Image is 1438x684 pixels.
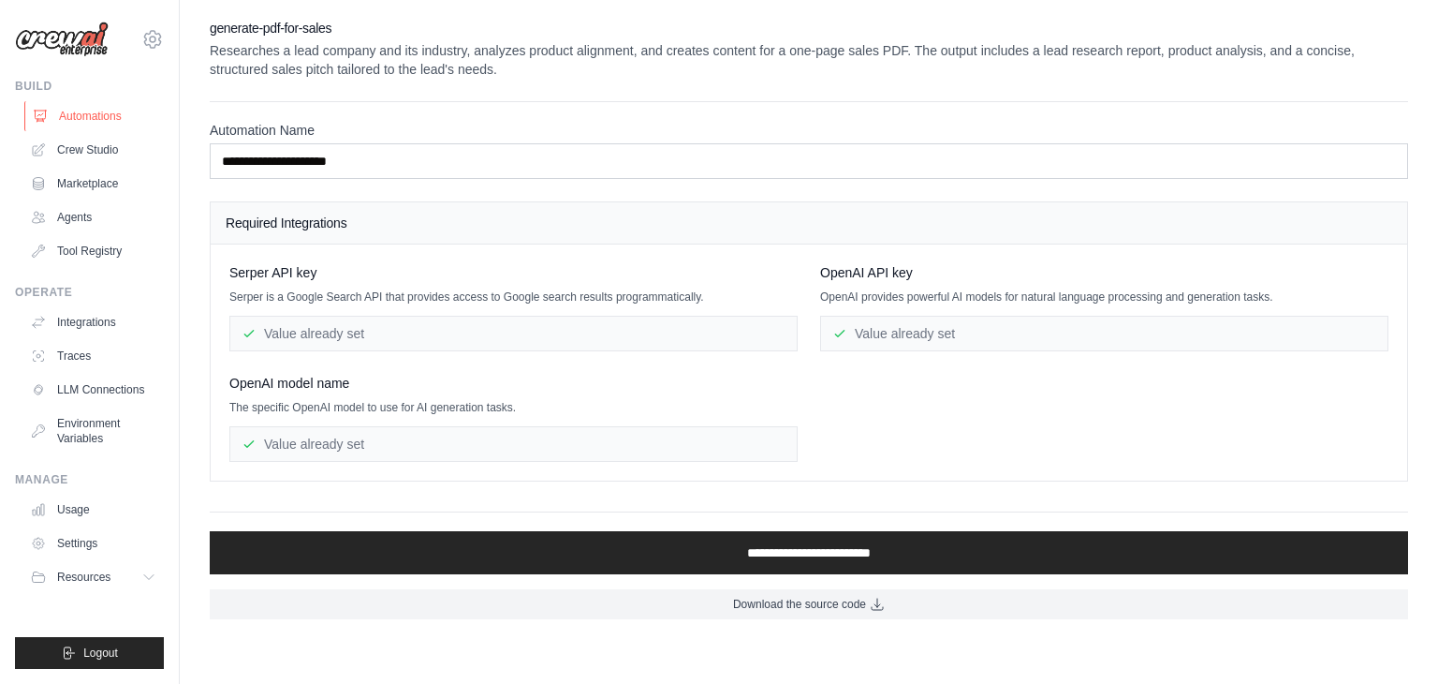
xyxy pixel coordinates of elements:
a: Crew Studio [22,135,164,165]
a: LLM Connections [22,375,164,405]
button: Logout [15,637,164,669]
img: Logo [15,22,109,57]
div: Value already set [820,316,1388,351]
a: Agents [22,202,164,232]
a: Automations [24,101,166,131]
div: Operate [15,285,164,300]
a: Usage [22,495,164,525]
span: Logout [83,646,118,661]
span: OpenAI API key [820,263,913,282]
span: OpenAI model name [229,374,349,393]
div: Build [15,79,164,94]
p: Serper is a Google Search API that provides access to Google search results programmatically. [229,290,798,305]
div: Value already set [229,316,798,351]
label: Automation Name [210,121,1408,140]
a: Settings [22,528,164,558]
span: Serper API key [229,263,316,282]
div: Manage [15,472,164,487]
h2: generate-pdf-for-sales [210,19,1408,37]
p: The specific OpenAI model to use for AI generation tasks. [229,400,798,415]
a: Marketplace [22,169,164,199]
p: OpenAI provides powerful AI models for natural language processing and generation tasks. [820,290,1388,305]
h4: Required Integrations [226,214,1392,232]
span: Download the source code [733,597,866,612]
div: Value already set [229,426,798,462]
a: Download the source code [210,589,1408,619]
a: Traces [22,341,164,371]
button: Resources [22,562,164,592]
p: Researches a lead company and its industry, analyzes product alignment, and creates content for a... [210,41,1408,79]
a: Tool Registry [22,236,164,266]
span: Resources [57,570,110,585]
a: Integrations [22,307,164,337]
a: Environment Variables [22,409,164,454]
